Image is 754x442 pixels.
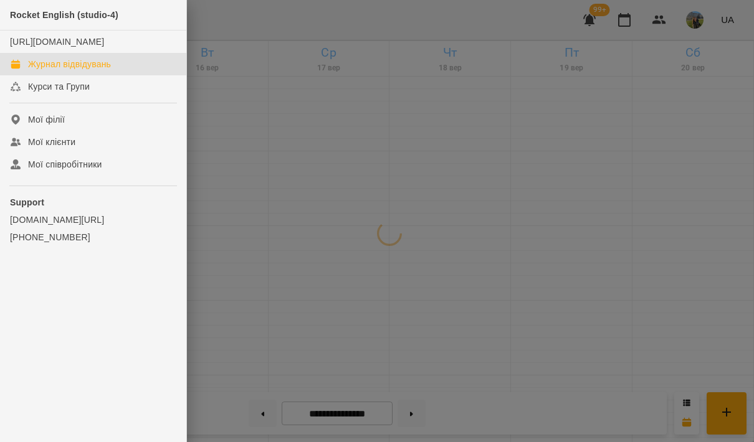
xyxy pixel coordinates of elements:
a: [PHONE_NUMBER] [10,231,176,243]
div: Журнал відвідувань [28,58,111,70]
div: Мої філії [28,113,65,126]
div: Курси та Групи [28,80,90,93]
p: Support [10,196,176,209]
a: [URL][DOMAIN_NAME] [10,37,104,47]
div: Мої клієнти [28,136,75,148]
div: Мої співробітники [28,158,102,171]
a: [DOMAIN_NAME][URL] [10,214,176,226]
span: Rocket English (studio-4) [10,10,118,20]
